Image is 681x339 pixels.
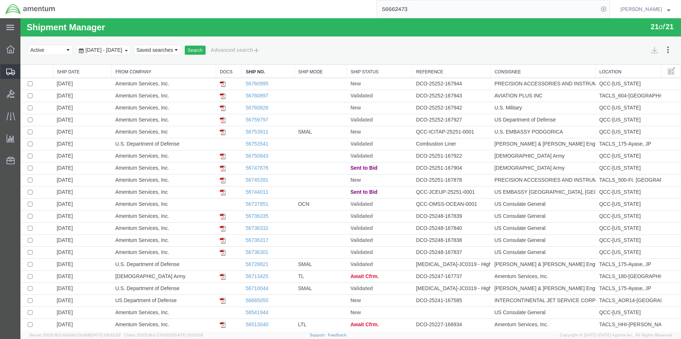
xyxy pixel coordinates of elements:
[392,228,470,240] td: DCO-25248-167837
[199,304,205,309] img: pdf.gif
[575,216,641,228] td: QCC-[US_STATE]
[32,301,91,313] td: [DATE]
[392,96,470,108] td: DCO-25252-167927
[575,289,641,301] td: QCC-[US_STATE]
[330,243,352,249] span: Validated
[225,291,248,297] a: 56541944
[91,192,196,204] td: Amentum Services, Inc.
[91,108,196,120] td: Amentum Services, Inc
[330,183,352,189] span: Validated
[330,291,341,297] span: New
[91,216,196,228] td: Amentum Services, Inc.
[225,171,248,177] a: 56744011
[470,168,575,180] td: US EMBASSY [GEOGRAPHIC_DATA], [GEOGRAPHIC_DATA]
[470,228,575,240] td: US Consulate General
[91,277,196,289] td: US Department of Defense
[470,132,575,144] td: [DEMOGRAPHIC_DATA] Army
[644,46,658,59] button: Manage table columns
[91,228,196,240] td: Amentum Services, Inc.
[392,192,470,204] td: DCO-25248-167839
[225,135,248,140] a: 56750843
[392,180,470,192] td: QCC-OMSS-OCEAN-0001
[392,265,470,277] td: [MEDICAL_DATA]-JC0319 - High Press. Turbine & Stator
[328,333,347,337] a: Feedback
[199,75,205,81] img: pdf.gif
[32,156,91,168] td: [DATE]
[330,267,352,273] span: Validated
[392,216,470,228] td: DCO-25248-167838
[560,332,672,338] span: Copyright © [DATE]-[DATE] Agistix Inc., All Rights Reserved
[173,333,203,337] span: [DATE] 10:20:09
[474,51,571,57] a: Consignee
[392,108,470,120] td: QCC-ICITAP-25251-0001
[63,29,104,35] span: Aug 9th 2025 - Sep 9th 2025
[225,159,248,165] a: 56745391
[274,253,326,265] td: TL
[225,74,248,80] a: 56760897
[32,289,91,301] td: [DATE]
[225,123,248,128] a: 56753541
[225,243,248,249] a: 56728821
[470,192,575,204] td: US Consulate General
[91,253,196,265] td: [DEMOGRAPHIC_DATA] Army
[376,0,598,18] input: Search for shipment number, reference number
[575,60,641,72] td: QCC-[US_STATE]
[330,74,352,80] span: Validated
[32,253,91,265] td: [DATE]
[470,289,575,301] td: US Consulate General
[274,301,326,313] td: LTL
[575,192,641,204] td: QCC-[US_STATE]
[392,168,470,180] td: QCC-JCEUP-25251-0001
[392,277,470,289] td: DCO-25241-167585
[330,195,352,201] span: Validated
[470,180,575,192] td: US Consulate General
[199,111,205,117] img: pdf.gif
[470,240,575,253] td: [PERSON_NAME] & [PERSON_NAME] Engine Services, Inc.
[330,255,359,261] span: Await Cfrm.
[225,99,248,104] a: 56759797
[575,228,641,240] td: QCC-[US_STATE]
[32,84,91,96] td: [DATE]
[575,265,641,277] td: TACLS_175-Ayase, JP
[330,51,388,57] a: Ship Status
[225,303,248,309] a: 56513040
[392,144,470,156] td: DCO-25251-167904
[91,240,196,253] td: U.S. Department of Defense
[579,51,637,57] a: Location
[470,253,575,265] td: Amentum Services, Inc.
[91,301,196,313] td: Amentum Services, Inc.
[392,132,470,144] td: DCO-25251-167922
[330,111,341,116] span: New
[32,108,91,120] td: [DATE]
[575,72,641,84] td: TACLS_604-[GEOGRAPHIC_DATA], [GEOGRAPHIC_DATA]
[225,207,248,213] a: 56736332
[274,240,326,253] td: SMAL
[575,46,641,60] th: Location
[330,207,352,213] span: Validated
[274,180,326,192] td: OCN
[32,180,91,192] td: [DATE]
[330,62,341,68] span: New
[392,240,470,253] td: [MEDICAL_DATA]-JC0319 - High Press. Turbine & Stator
[199,171,205,177] img: pdf.gif
[32,168,91,180] td: [DATE]
[5,4,56,15] img: logo
[620,5,662,13] span: Rebecca Thorstenson
[392,156,470,168] td: DCO-25251-167878
[575,108,641,120] td: QCC-[US_STATE]
[470,60,575,72] td: PRECISION ACCESSORIES AND INSTRUMENTS
[199,255,205,261] img: pdf.gif
[185,26,245,38] button: Advanced search
[222,46,274,60] th: Ship No.
[225,111,248,116] a: 56753911
[32,132,91,144] td: [DATE]
[32,96,91,108] td: [DATE]
[575,144,641,156] td: QCC-[US_STATE]
[470,84,575,96] td: U.S. Military
[470,301,575,313] td: Amentum Services, Inc.
[199,99,205,105] img: pdf.gif
[330,135,352,140] span: Validated
[575,180,641,192] td: QCC-[US_STATE]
